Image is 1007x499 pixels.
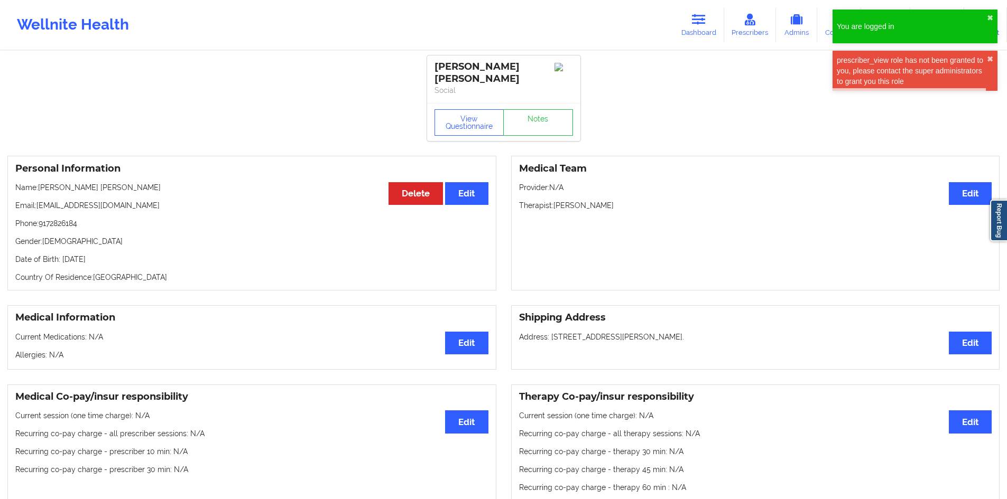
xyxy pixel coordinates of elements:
[519,182,992,193] p: Provider: N/A
[389,182,443,205] button: Delete
[555,63,573,71] img: Image%2Fplaceholer-image.png
[519,200,992,211] p: Therapist: [PERSON_NAME]
[15,446,488,457] p: Recurring co-pay charge - prescriber 10 min : N/A
[15,312,488,324] h3: Medical Information
[15,410,488,421] p: Current session (one time charge): N/A
[445,332,488,354] button: Edit
[519,482,992,493] p: Recurring co-pay charge - therapy 60 min : N/A
[519,446,992,457] p: Recurring co-pay charge - therapy 30 min : N/A
[445,410,488,433] button: Edit
[837,21,987,32] div: You are logged in
[15,236,488,247] p: Gender: [DEMOGRAPHIC_DATA]
[15,391,488,403] h3: Medical Co-pay/insur responsibility
[519,312,992,324] h3: Shipping Address
[837,55,987,87] div: prescriber_view role has not been granted to you, please contact the super administrators to gran...
[15,272,488,283] p: Country Of Residence: [GEOGRAPHIC_DATA]
[519,428,992,439] p: Recurring co-pay charge - all therapy sessions : N/A
[15,254,488,265] p: Date of Birth: [DATE]
[519,464,992,475] p: Recurring co-pay charge - therapy 45 min : N/A
[15,200,488,211] p: Email: [EMAIL_ADDRESS][DOMAIN_NAME]
[987,14,993,22] button: close
[435,85,573,96] p: Social
[445,182,488,205] button: Edit
[987,55,993,63] button: close
[519,391,992,403] h3: Therapy Co-pay/insur responsibility
[776,7,817,42] a: Admins
[949,332,992,354] button: Edit
[949,182,992,205] button: Edit
[15,163,488,175] h3: Personal Information
[15,350,488,360] p: Allergies: N/A
[519,332,992,342] p: Address: [STREET_ADDRESS][PERSON_NAME].
[15,218,488,229] p: Phone: 9172826184
[15,428,488,439] p: Recurring co-pay charge - all prescriber sessions : N/A
[15,182,488,193] p: Name: [PERSON_NAME] [PERSON_NAME]
[817,7,861,42] a: Coaches
[503,109,573,136] a: Notes
[435,61,573,85] div: [PERSON_NAME] [PERSON_NAME]
[519,410,992,421] p: Current session (one time charge): N/A
[519,163,992,175] h3: Medical Team
[949,410,992,433] button: Edit
[435,109,504,136] button: View Questionnaire
[15,332,488,342] p: Current Medications: N/A
[15,464,488,475] p: Recurring co-pay charge - prescriber 30 min : N/A
[673,7,724,42] a: Dashboard
[990,200,1007,241] a: Report Bug
[724,7,777,42] a: Prescribers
